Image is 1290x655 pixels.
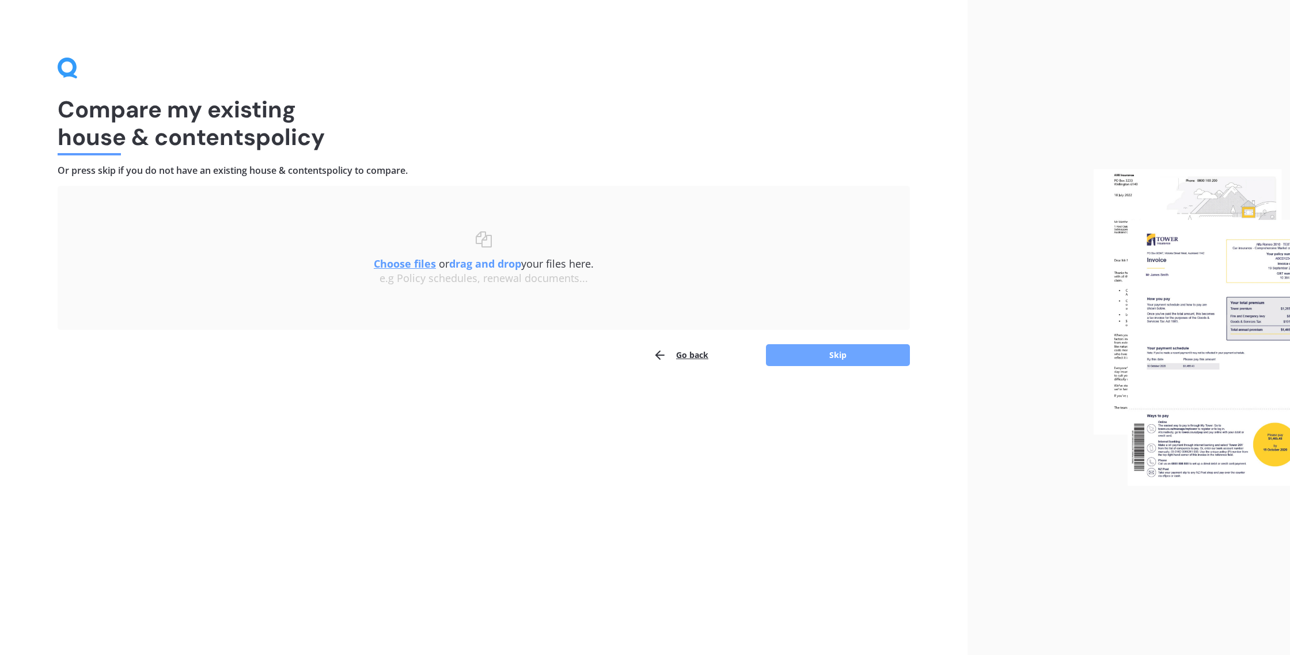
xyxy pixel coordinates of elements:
b: drag and drop [449,257,521,271]
button: Skip [766,344,910,366]
h1: Compare my existing house & contents policy [58,96,910,151]
u: Choose files [374,257,436,271]
div: e.g Policy schedules, renewal documents... [81,272,887,285]
button: Go back [653,344,708,367]
span: or your files here. [374,257,594,271]
h4: Or press skip if you do not have an existing house & contents policy to compare. [58,165,910,177]
img: files.webp [1094,169,1290,486]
